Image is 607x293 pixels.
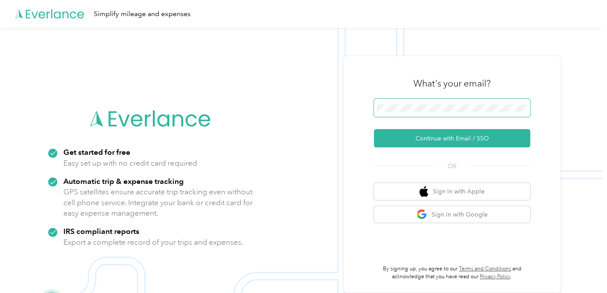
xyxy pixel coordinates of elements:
p: Export a complete record of your trips and expenses. [63,237,243,248]
a: Terms and Conditions [459,266,511,272]
button: google logoSign in with Google [374,206,530,223]
strong: Get started for free [63,147,130,156]
div: Simplify mileage and expenses [94,9,191,20]
p: GPS satellites ensure accurate trip tracking even without cell phone service. Integrate your bank... [63,186,253,219]
a: Privacy Policy [480,273,511,280]
button: Continue with Email / SSO [374,129,530,147]
p: Easy set up with no credit card required [63,158,197,169]
p: By signing up, you agree to our and acknowledge that you have read our . [374,265,530,280]
img: google logo [416,209,427,220]
span: OR [437,162,467,171]
button: apple logoSign in with Apple [374,183,530,200]
strong: Automatic trip & expense tracking [63,176,184,186]
h3: What's your email? [413,77,491,90]
strong: IRS compliant reports [63,226,139,236]
img: apple logo [419,186,428,197]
